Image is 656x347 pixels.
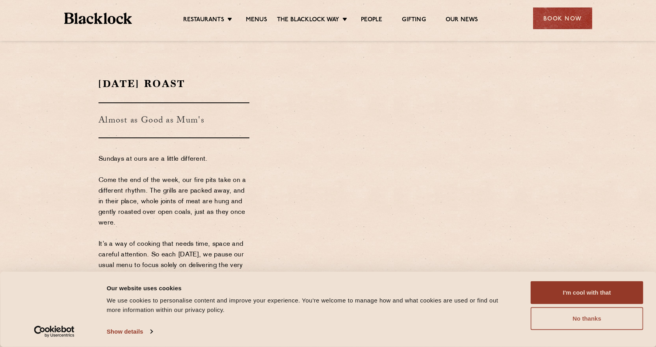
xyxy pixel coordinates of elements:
[446,16,478,25] a: Our News
[402,16,426,25] a: Gifting
[246,16,267,25] a: Menus
[533,7,592,29] div: Book Now
[277,16,339,25] a: The Blacklock Way
[98,102,249,138] h3: Almost as Good as Mum's
[531,307,643,330] button: No thanks
[107,296,513,315] div: We use cookies to personalise content and improve your experience. You're welcome to manage how a...
[20,326,89,338] a: Usercentrics Cookiebot - opens in a new window
[98,77,249,91] h2: [DATE] Roast
[107,326,152,338] a: Show details
[98,154,249,345] p: Sundays at ours are a little different. Come the end of the week, our fire pits take on a differe...
[531,281,643,304] button: I'm cool with that
[361,16,382,25] a: People
[107,283,513,293] div: Our website uses cookies
[183,16,224,25] a: Restaurants
[64,13,132,24] img: BL_Textured_Logo-footer-cropped.svg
